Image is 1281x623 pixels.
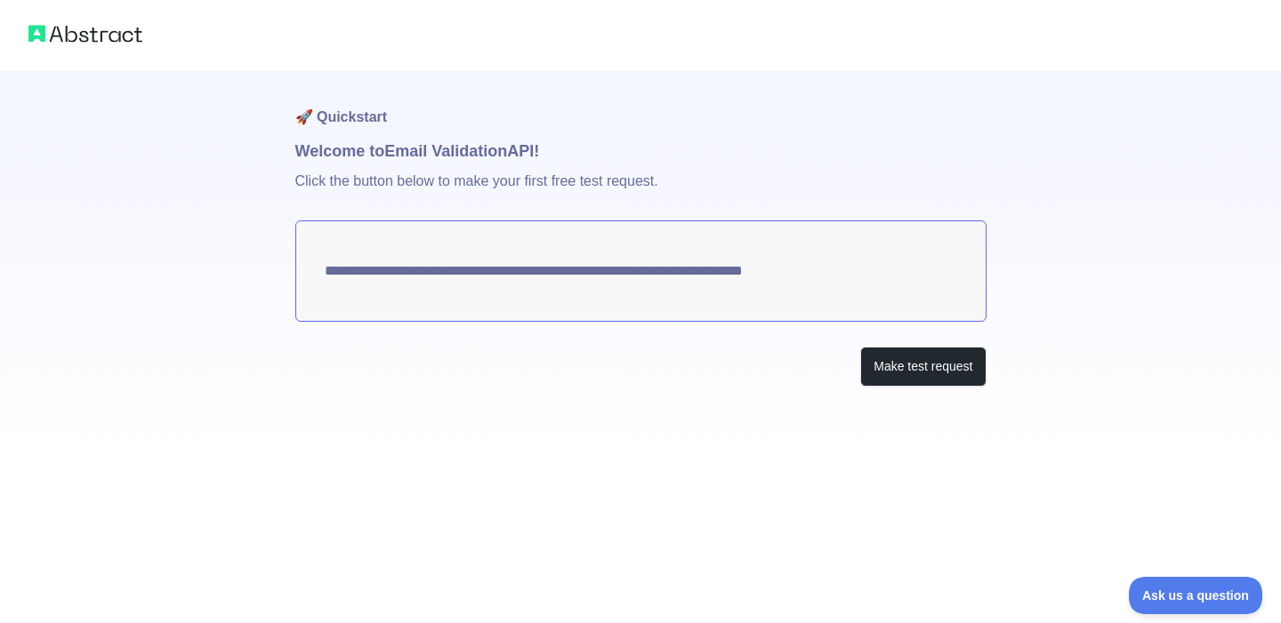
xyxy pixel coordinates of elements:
[28,21,142,46] img: Abstract logo
[295,139,987,164] h1: Welcome to Email Validation API!
[1129,577,1263,614] iframe: Toggle Customer Support
[860,347,986,387] button: Make test request
[295,71,987,139] h1: 🚀 Quickstart
[295,164,987,220] p: Click the button below to make your first free test request.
